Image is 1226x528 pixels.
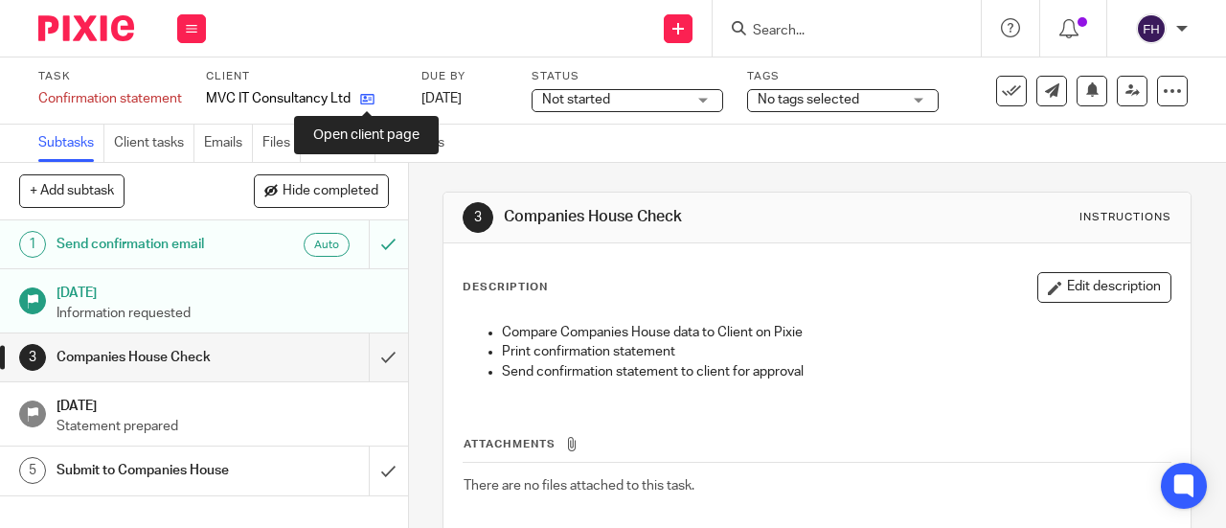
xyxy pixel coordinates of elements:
[38,125,104,162] a: Subtasks
[19,344,46,371] div: 3
[57,279,389,303] h1: [DATE]
[254,174,389,207] button: Hide completed
[421,92,462,105] span: [DATE]
[463,280,548,295] p: Description
[1079,210,1171,225] div: Instructions
[38,89,182,108] div: Confirmation statement
[38,15,134,41] img: Pixie
[464,439,556,449] span: Attachments
[758,93,859,106] span: No tags selected
[385,125,454,162] a: Audit logs
[310,125,375,162] a: Notes (0)
[57,230,252,259] h1: Send confirmation email
[747,69,939,84] label: Tags
[532,69,723,84] label: Status
[206,89,351,108] p: MVC IT Consultancy Ltd
[206,69,397,84] label: Client
[421,69,508,84] label: Due by
[283,184,378,199] span: Hide completed
[464,479,694,493] span: There are no files attached to this task.
[502,342,1170,361] p: Print confirmation statement
[502,362,1170,381] p: Send confirmation statement to client for approval
[751,23,923,40] input: Search
[1136,13,1167,44] img: svg%3E
[57,456,252,485] h1: Submit to Companies House
[57,304,389,323] p: Information requested
[542,93,610,106] span: Not started
[502,323,1170,342] p: Compare Companies House data to Client on Pixie
[114,125,194,162] a: Client tasks
[463,202,493,233] div: 3
[57,417,389,436] p: Statement prepared
[504,207,858,227] h1: Companies House Check
[1037,272,1171,303] button: Edit description
[19,231,46,258] div: 1
[19,174,125,207] button: + Add subtask
[304,233,350,257] div: Auto
[262,125,301,162] a: Files
[57,392,389,416] h1: [DATE]
[19,457,46,484] div: 5
[204,125,253,162] a: Emails
[38,69,182,84] label: Task
[57,343,252,372] h1: Companies House Check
